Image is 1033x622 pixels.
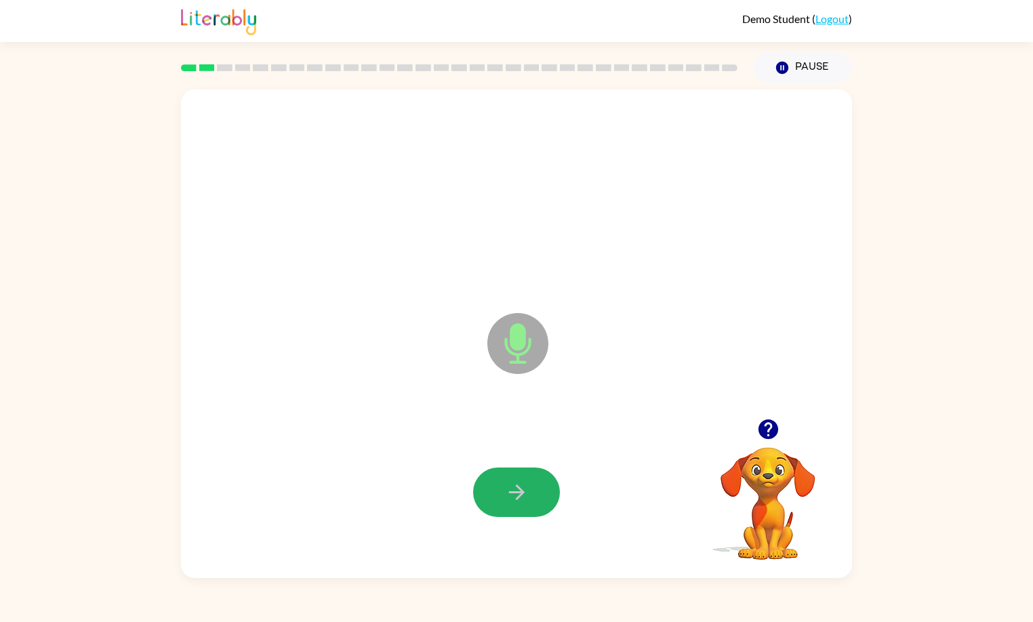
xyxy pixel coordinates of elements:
[742,12,852,25] div: ( )
[742,12,812,25] span: Demo Student
[815,12,849,25] a: Logout
[754,52,852,83] button: Pause
[181,5,256,35] img: Literably
[700,426,836,562] video: Your browser must support playing .mp4 files to use Literably. Please try using another browser.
